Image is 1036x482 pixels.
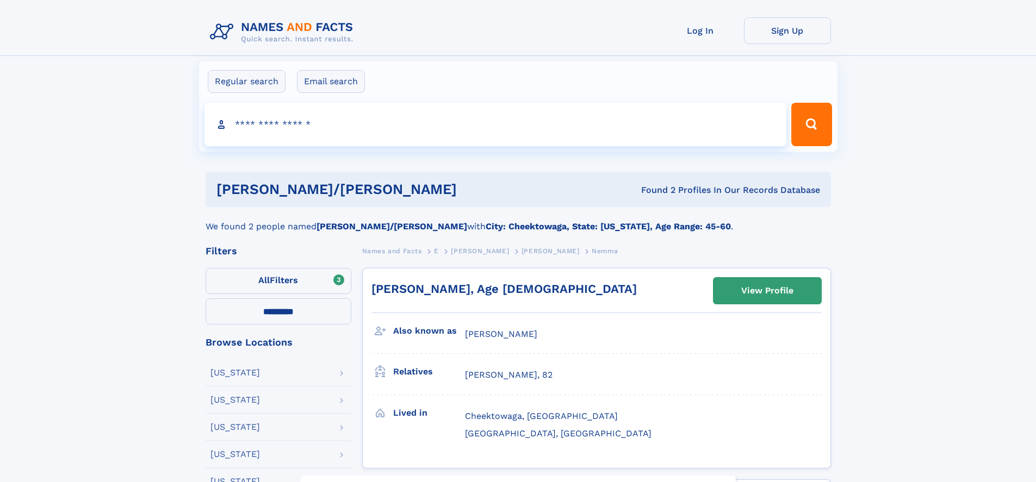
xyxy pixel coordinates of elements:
span: Cheektowaga, [GEOGRAPHIC_DATA] [465,411,618,421]
a: [PERSON_NAME] [451,244,509,258]
input: search input [204,103,787,146]
a: Log In [657,17,744,44]
h3: Relatives [393,362,465,381]
a: View Profile [714,278,821,304]
span: All [258,275,270,285]
h3: Also known as [393,322,465,340]
b: City: Cheektowaga, State: [US_STATE], Age Range: 45-60 [486,221,731,231]
label: Regular search [208,70,286,93]
a: [PERSON_NAME], 82 [465,369,553,381]
button: Search Button [791,103,832,146]
a: [PERSON_NAME], Age [DEMOGRAPHIC_DATA] [371,282,637,296]
span: [PERSON_NAME] [465,329,537,339]
div: [US_STATE] [210,368,260,377]
img: Logo Names and Facts [206,17,362,47]
div: [US_STATE] [210,396,260,404]
span: [GEOGRAPHIC_DATA], [GEOGRAPHIC_DATA] [465,428,652,439]
h1: [PERSON_NAME]/[PERSON_NAME] [216,183,549,196]
div: Filters [206,246,351,256]
label: Email search [297,70,365,93]
a: E [434,244,439,258]
span: [PERSON_NAME] [522,247,580,255]
h3: Lived in [393,404,465,422]
div: We found 2 people named with . [206,207,831,233]
div: Found 2 Profiles In Our Records Database [549,184,820,196]
a: Sign Up [744,17,831,44]
span: E [434,247,439,255]
div: Browse Locations [206,337,351,347]
b: [PERSON_NAME]/[PERSON_NAME] [317,221,467,231]
a: Names and Facts [362,244,422,258]
span: Nemma [592,247,618,255]
div: View Profile [741,278,793,303]
a: [PERSON_NAME] [522,244,580,258]
span: [PERSON_NAME] [451,247,509,255]
div: [US_STATE] [210,450,260,459]
label: Filters [206,268,351,294]
div: [US_STATE] [210,423,260,431]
